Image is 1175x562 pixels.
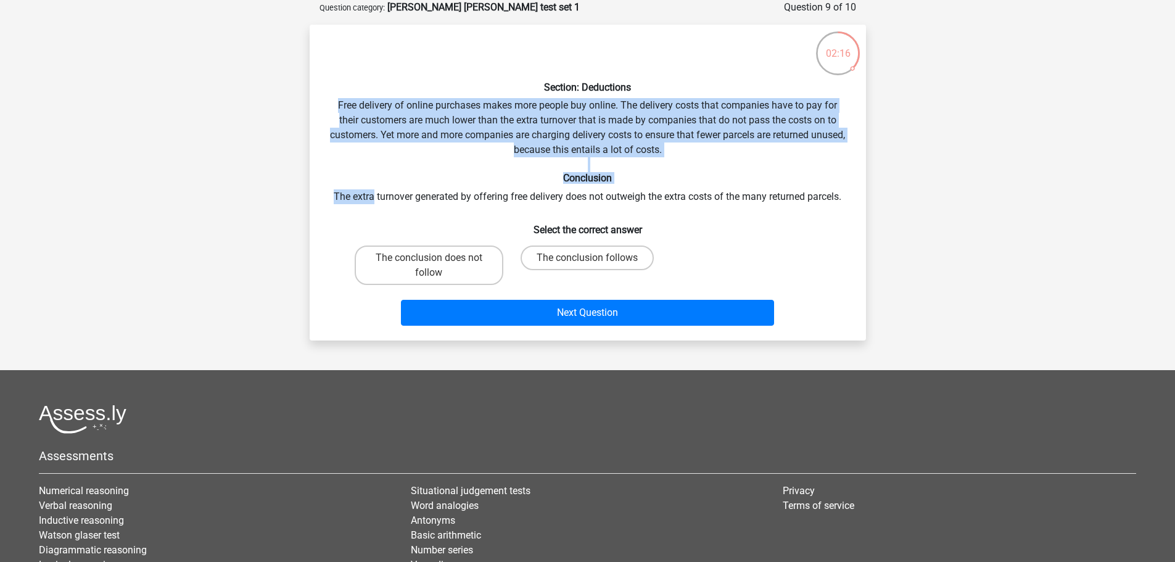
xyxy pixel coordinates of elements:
a: Diagrammatic reasoning [39,544,147,556]
strong: [PERSON_NAME] [PERSON_NAME] test set 1 [387,1,580,13]
a: Inductive reasoning [39,514,124,526]
a: Situational judgement tests [411,485,530,497]
a: Watson glaser test [39,529,120,541]
a: Verbal reasoning [39,500,112,511]
label: The conclusion does not follow [355,246,503,285]
label: The conclusion follows [521,246,654,270]
a: Terms of service [783,500,854,511]
h6: Select the correct answer [329,214,846,236]
a: Word analogies [411,500,479,511]
a: Basic arithmetic [411,529,481,541]
h6: Conclusion [329,172,846,184]
a: Privacy [783,485,815,497]
a: Antonyms [411,514,455,526]
div: 02:16 [815,30,861,61]
a: Numerical reasoning [39,485,129,497]
a: Number series [411,544,473,556]
img: Assessly logo [39,405,126,434]
button: Next Question [401,300,774,326]
div: Free delivery of online purchases makes more people buy online. The delivery costs that companies... [315,35,861,331]
small: Question category: [320,3,385,12]
h5: Assessments [39,448,1136,463]
h6: Section: Deductions [329,81,846,93]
